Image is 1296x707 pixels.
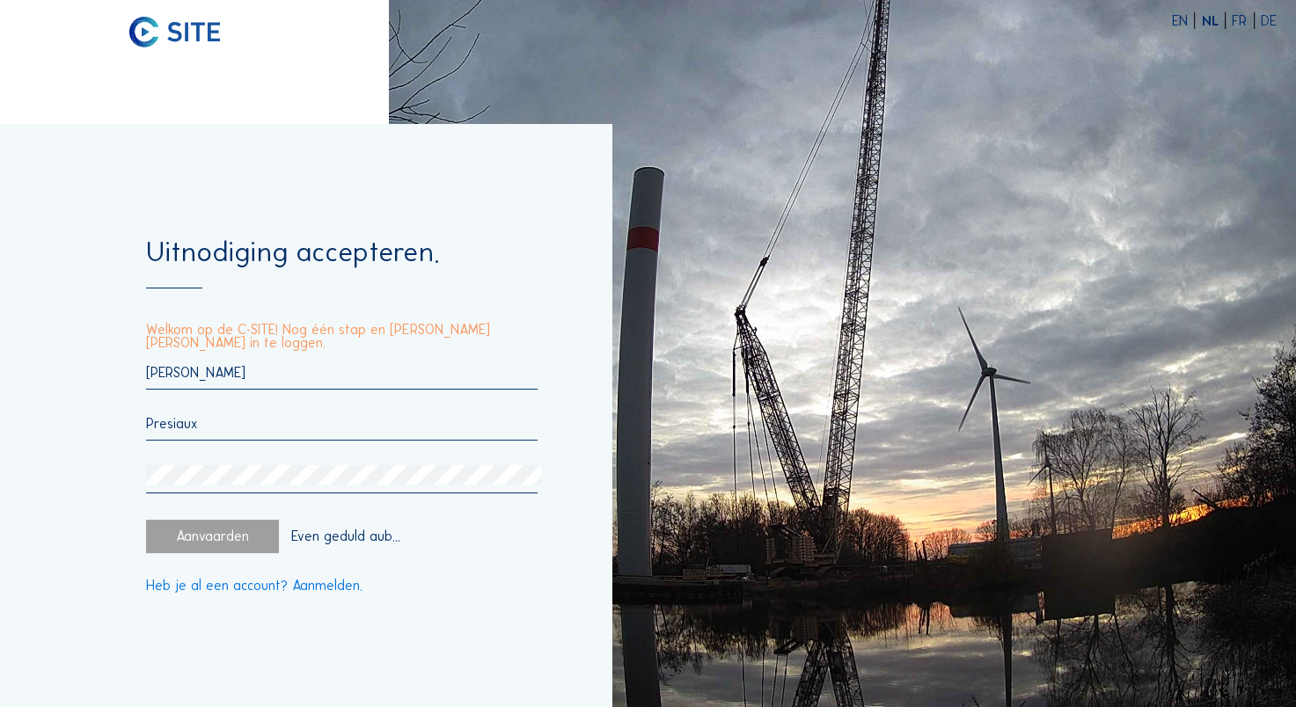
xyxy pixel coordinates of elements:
[291,529,400,543] div: Even geduld aub...
[1261,14,1277,28] div: DE
[146,415,537,432] input: Achternaam
[146,238,537,288] div: Uitnodiging accepteren.
[1201,14,1225,28] div: NL
[146,364,537,381] input: Voornaam
[146,579,362,593] a: Heb je al een account? Aanmelden.
[1172,14,1195,28] div: EN
[1232,14,1254,28] div: FR
[146,520,278,553] div: Aanvaarden
[129,17,220,47] img: C-SITE logo
[146,323,537,350] p: Welkom op de C-SITE! Nog één stap en [PERSON_NAME] [PERSON_NAME] in te loggen.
